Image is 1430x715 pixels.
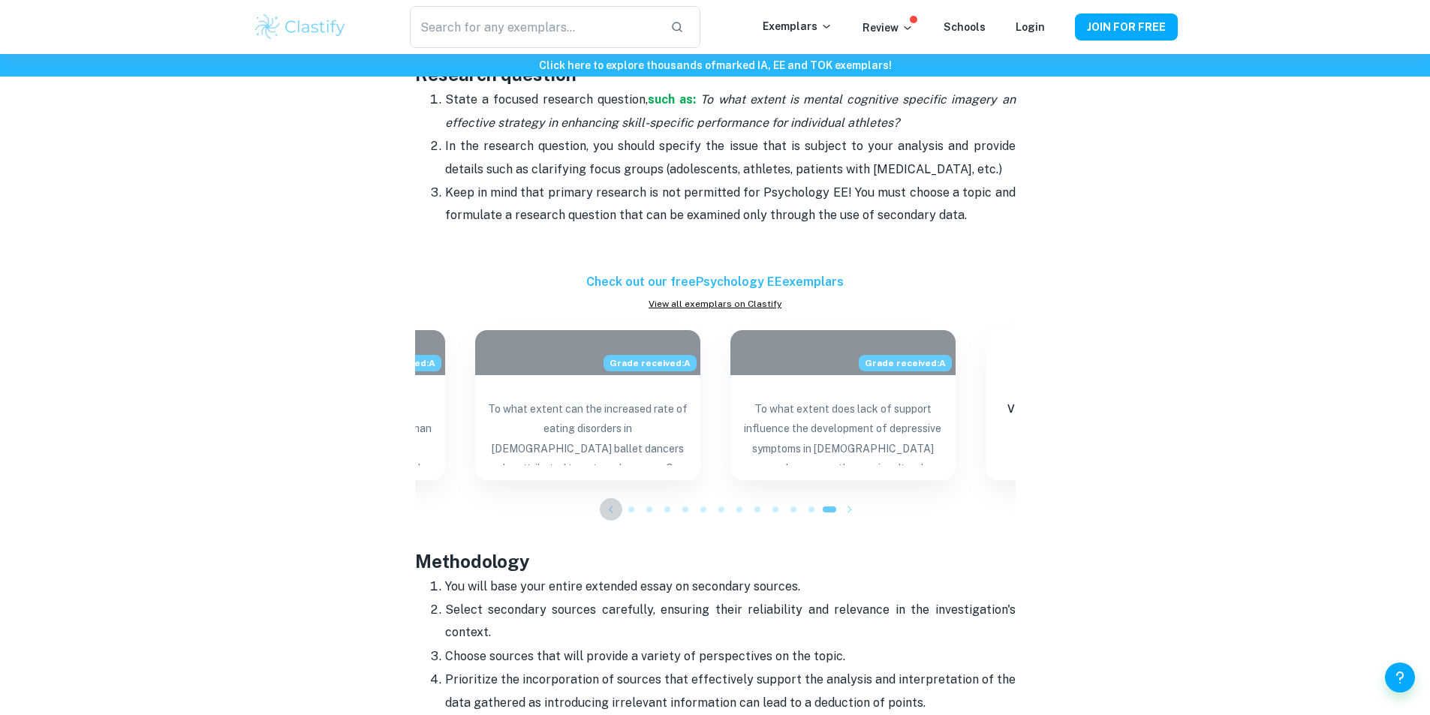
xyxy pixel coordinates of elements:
[445,645,1016,668] p: Choose sources that will provide a variety of perspectives on the topic.
[730,330,956,480] a: Blog exemplar: To what extent does lack of support inflGrade received:ATo what extent does lack o...
[415,273,1016,291] h6: Check out our free Psychology EE exemplars
[445,599,1016,644] p: Select secondary sources carefully, ensuring their reliability and relevance in the investigation...
[648,92,696,107] a: such as:
[475,330,700,480] a: Blog exemplar: To what extent can the increased rate ofGrade received:ATo what extent can the inc...
[445,668,1016,714] p: Prioritize the incorporation of sources that effectively support the analysis and interpretation ...
[445,135,1016,181] p: In the research question, you should specify the issue that is subject to your analysis and provi...
[859,355,952,371] span: Grade received: A
[3,57,1427,74] h6: Click here to explore thousands of marked IA, EE and TOK exemplars !
[742,399,944,465] p: To what extent does lack of support influence the development of depressive symptoms in [DEMOGRAP...
[1075,14,1178,41] button: JOIN FOR FREE
[445,92,1016,129] i: To what extent is mental cognitive specific imagery an effective strategy in enhancing skill-spec...
[1016,21,1045,33] a: Login
[410,6,658,48] input: Search for any exemplars...
[986,330,1211,480] a: ExemplarsView hundreds of otherPsychology EEexemplars on Clastify
[445,575,1016,598] p: You will base your entire extended essay on secondary sources.
[445,182,1016,227] p: Keep in mind that primary research is not permitted for Psychology EE! You must choose a topic an...
[763,18,832,35] p: Exemplars
[863,20,914,36] p: Review
[1385,662,1415,692] button: Help and Feedback
[415,297,1016,311] a: View all exemplars on Clastify
[253,12,348,42] img: Clastify logo
[604,355,697,371] span: Grade received: A
[487,399,688,465] p: To what extent can the increased rate of eating disorders in [DEMOGRAPHIC_DATA] ballet dancers be...
[944,21,986,33] a: Schools
[445,89,1016,134] p: State a focused research question,
[415,521,1016,575] h3: Methodology
[998,401,1199,434] h6: View hundreds of other Psychology EE exemplars on Clastify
